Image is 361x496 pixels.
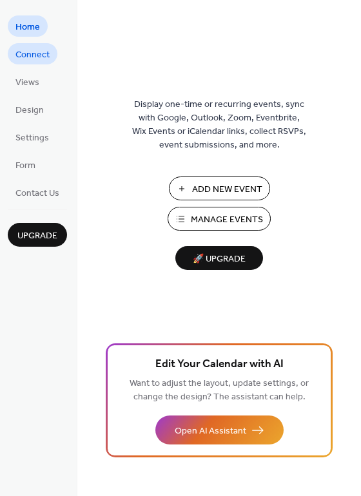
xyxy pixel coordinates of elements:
span: 🚀 Upgrade [183,251,255,268]
a: Home [8,15,48,37]
span: Upgrade [17,229,57,243]
a: Views [8,71,47,92]
a: Settings [8,126,57,148]
span: Want to adjust the layout, update settings, or change the design? The assistant can help. [130,375,309,406]
button: 🚀 Upgrade [175,246,263,270]
span: Open AI Assistant [175,424,246,438]
a: Form [8,154,43,175]
span: Edit Your Calendar with AI [155,356,284,374]
button: Upgrade [8,223,67,247]
span: Design [15,104,44,117]
span: Display one-time or recurring events, sync with Google, Outlook, Zoom, Eventbrite, Wix Events or ... [132,98,306,152]
button: Manage Events [168,207,271,231]
a: Connect [8,43,57,64]
button: Open AI Assistant [155,415,284,444]
span: Home [15,21,40,34]
span: Add New Event [192,183,262,196]
span: Settings [15,131,49,145]
span: Connect [15,48,50,62]
span: Manage Events [191,213,263,227]
a: Contact Us [8,182,67,203]
span: Contact Us [15,187,59,200]
span: Views [15,76,39,90]
span: Form [15,159,35,173]
button: Add New Event [169,176,270,200]
a: Design [8,99,52,120]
